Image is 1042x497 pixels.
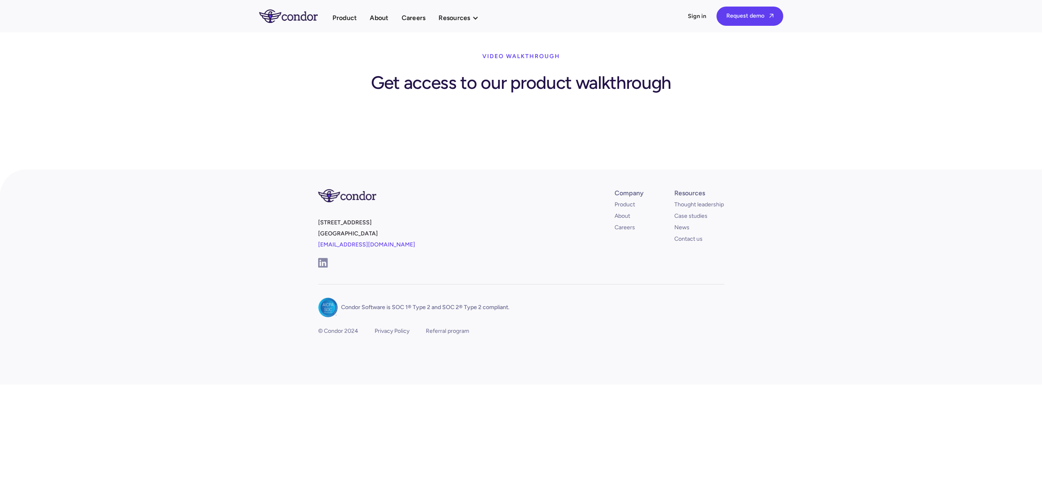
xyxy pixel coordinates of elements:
a: Product [615,201,635,209]
a: Product [332,12,357,23]
div: Resources [438,12,486,23]
a: About [615,212,630,220]
div: Resources [438,12,470,23]
a: Careers [615,224,635,232]
span:  [769,13,773,18]
a: home [259,9,332,23]
h1: Get access to our product walkthrough [371,68,671,94]
a: Referral program [426,327,469,335]
a: Privacy Policy [375,327,409,335]
a: Contact us [674,235,703,243]
a: Case studies [674,212,707,220]
p: [STREET_ADDRESS] [GEOGRAPHIC_DATA] [318,217,518,257]
div: © Condor 2024 [318,327,358,335]
div: Resources [674,189,705,197]
a: News [674,224,689,232]
a: About [370,12,388,23]
div: video walkthrough [482,48,560,65]
div: Company [615,189,644,197]
p: Condor Software is SOC 1® Type 2 and SOC 2® Type 2 compliant. [341,303,509,312]
a: Thought leadership [674,201,724,209]
a: Careers [402,12,426,23]
a: Sign in [688,12,707,20]
a: Request demo [717,7,783,26]
a: [EMAIL_ADDRESS][DOMAIN_NAME] [318,241,415,248]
